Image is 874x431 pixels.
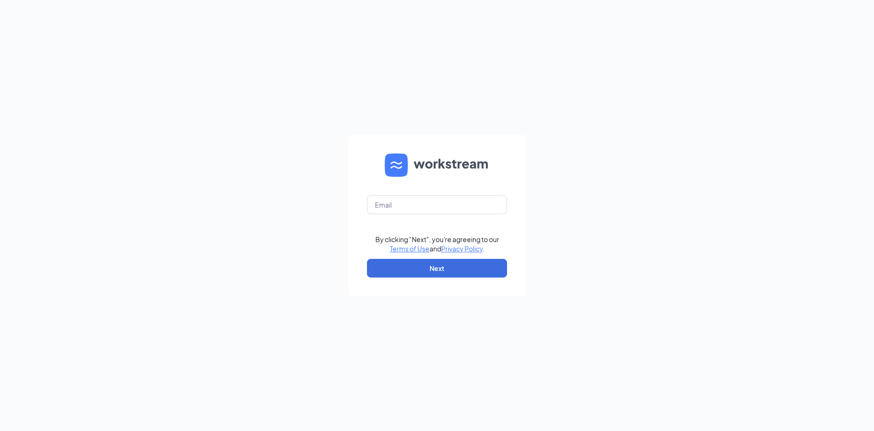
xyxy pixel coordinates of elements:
div: By clicking "Next", you're agreeing to our and . [375,235,499,253]
a: Privacy Policy [441,244,483,253]
button: Next [367,259,507,278]
a: Terms of Use [390,244,430,253]
input: Email [367,195,507,214]
img: WS logo and Workstream text [385,153,489,177]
